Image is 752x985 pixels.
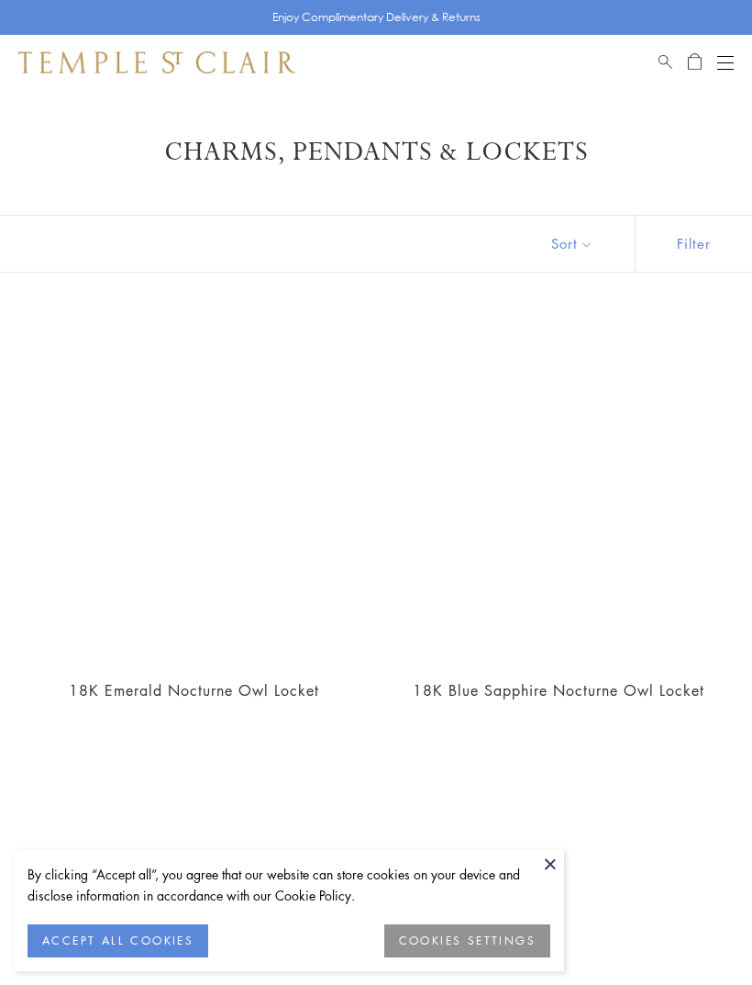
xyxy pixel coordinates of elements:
img: Temple St. Clair [18,51,295,73]
div: By clicking “Accept all”, you agree that our website can store cookies on your device and disclos... [28,864,550,906]
button: Show filters [635,216,752,272]
button: Open navigation [717,51,734,73]
button: ACCEPT ALL COOKIES [28,924,208,957]
a: 18K Emerald Nocturne Owl Locket [22,319,365,662]
a: 18K Blue Sapphire Nocturne Owl Locket [387,319,730,662]
a: 18K Emerald Nocturne Owl Locket [69,680,319,700]
button: COOKIES SETTINGS [384,924,550,957]
a: 18K Blue Sapphire Nocturne Owl Locket [413,680,704,700]
a: Search [658,51,672,73]
button: Show sort by [510,216,635,272]
a: Open Shopping Bag [688,51,702,73]
h1: Charms, Pendants & Lockets [46,136,706,169]
p: Enjoy Complimentary Delivery & Returns [272,8,481,27]
iframe: Gorgias live chat messenger [660,899,734,967]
